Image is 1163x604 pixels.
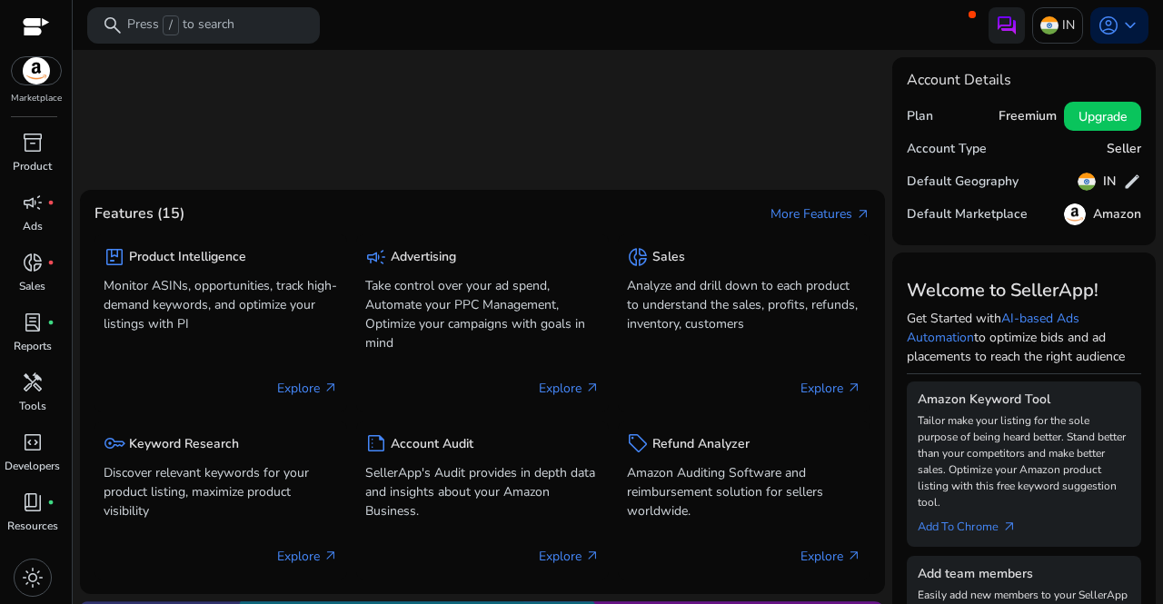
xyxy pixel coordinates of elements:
img: in.svg [1078,173,1096,191]
p: Explore [277,379,338,398]
p: Discover relevant keywords for your product listing, maximize product visibility [104,463,338,520]
p: SellerApp's Audit provides in depth data and insights about your Amazon Business. [365,463,600,520]
p: Explore [539,547,600,566]
p: Reports [14,338,52,354]
span: key [104,432,125,454]
span: campaign [22,192,44,213]
span: fiber_manual_record [47,319,55,326]
p: Take control over your ad spend, Automate your PPC Management, Optimize your campaigns with goals... [365,276,600,352]
button: Upgrade [1064,102,1141,131]
p: Get Started with to optimize bids and ad placements to reach the right audience [907,309,1141,366]
span: Upgrade [1079,107,1127,126]
h5: Freemium [999,109,1057,124]
span: keyboard_arrow_down [1119,15,1141,36]
p: Explore [277,547,338,566]
h5: Advertising [391,250,456,265]
span: donut_small [22,252,44,273]
h3: Welcome to SellerApp! [907,280,1141,302]
span: search [102,15,124,36]
h5: Keyword Research [129,437,239,452]
span: sell [627,432,649,454]
span: campaign [365,246,387,268]
span: code_blocks [22,431,44,453]
p: Ads [23,218,43,234]
h5: Amazon [1093,207,1141,223]
span: inventory_2 [22,132,44,153]
p: Explore [800,547,861,566]
h5: Default Geography [907,174,1019,190]
span: / [163,15,179,35]
img: amazon.svg [1064,203,1086,225]
h5: IN [1103,174,1116,190]
span: light_mode [22,567,44,589]
p: Monitor ASINs, opportunities, track high-demand keywords, and optimize your listings with PI [104,276,338,333]
p: Tailor make your listing for the sole purpose of being heard better. Stand better than your compe... [918,412,1130,510]
p: Sales [19,278,45,294]
p: IN [1062,9,1075,41]
span: arrow_outward [323,381,338,395]
img: amazon.svg [12,57,61,84]
h5: Account Type [907,142,987,157]
span: book_4 [22,491,44,513]
p: Amazon Auditing Software and reimbursement solution for sellers worldwide. [627,463,861,520]
h5: Amazon Keyword Tool [918,392,1130,408]
h5: Default Marketplace [907,207,1028,223]
p: Explore [539,379,600,398]
h5: Plan [907,109,933,124]
h4: Account Details [907,72,1141,89]
a: AI-based Ads Automation [907,310,1079,346]
span: arrow_outward [585,381,600,395]
span: arrow_outward [847,381,861,395]
span: summarize [365,432,387,454]
span: edit [1123,173,1141,191]
p: Developers [5,458,60,474]
p: Product [13,158,52,174]
span: arrow_outward [847,549,861,563]
h5: Add team members [918,567,1130,582]
h4: Features (15) [94,205,184,223]
span: fiber_manual_record [47,499,55,506]
span: account_circle [1098,15,1119,36]
p: Resources [7,518,58,534]
p: Explore [800,379,861,398]
h5: Account Audit [391,437,473,452]
a: Add To Chrome [918,510,1031,536]
img: in.svg [1040,16,1059,35]
span: arrow_outward [585,549,600,563]
p: Analyze and drill down to each product to understand the sales, profits, refunds, inventory, cust... [627,276,861,333]
h5: Sales [652,250,685,265]
span: arrow_outward [323,549,338,563]
span: fiber_manual_record [47,259,55,266]
span: donut_small [627,246,649,268]
span: arrow_outward [1002,520,1017,534]
span: arrow_outward [856,207,870,222]
a: More Featuresarrow_outward [770,204,870,223]
span: fiber_manual_record [47,199,55,206]
p: Marketplace [11,92,62,105]
p: Tools [19,398,46,414]
span: handyman [22,371,44,393]
span: lab_profile [22,312,44,333]
p: Press to search [127,15,234,35]
h5: Product Intelligence [129,250,246,265]
h5: Seller [1107,142,1141,157]
h5: Refund Analyzer [652,437,750,452]
span: package [104,246,125,268]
